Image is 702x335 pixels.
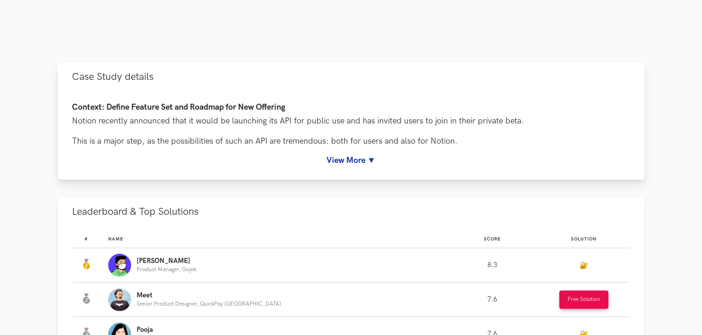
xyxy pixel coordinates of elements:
span: Name [108,236,123,242]
p: Senior Product Designer, QuickPay [GEOGRAPHIC_DATA] [137,301,281,307]
span: # [84,236,88,242]
button: Leaderboard & Top Solutions [58,197,645,226]
img: Profile photo [108,288,131,311]
span: Solution [571,236,597,242]
a: 🔐 [580,262,588,269]
h4: Context: Define Feature Set and Roadmap for New Offering [72,103,630,112]
td: 8.3 [447,248,538,283]
span: Leaderboard & Top Solutions [72,206,199,218]
p: Meet [137,292,281,299]
p: Product Manager, Gojek [137,267,196,273]
span: Score [484,236,501,242]
img: Gold Medal [81,259,92,270]
p: This is a major step, as the possibilities of such an API are tremendous: both for users and also... [72,135,630,147]
button: Case Study details [58,62,645,91]
span: Case Study details [72,71,154,83]
img: Profile photo [108,254,131,277]
p: Pooja [137,326,227,334]
td: 7.6 [447,283,538,317]
p: [PERSON_NAME] [137,257,196,265]
a: View More ▼ [72,156,630,165]
div: Case Study details [58,91,645,180]
button: Free Solution [559,290,608,309]
p: Notion recently announced that it would be launching its API for public use and has invited users... [72,115,630,127]
img: Silver Medal [81,293,92,304]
